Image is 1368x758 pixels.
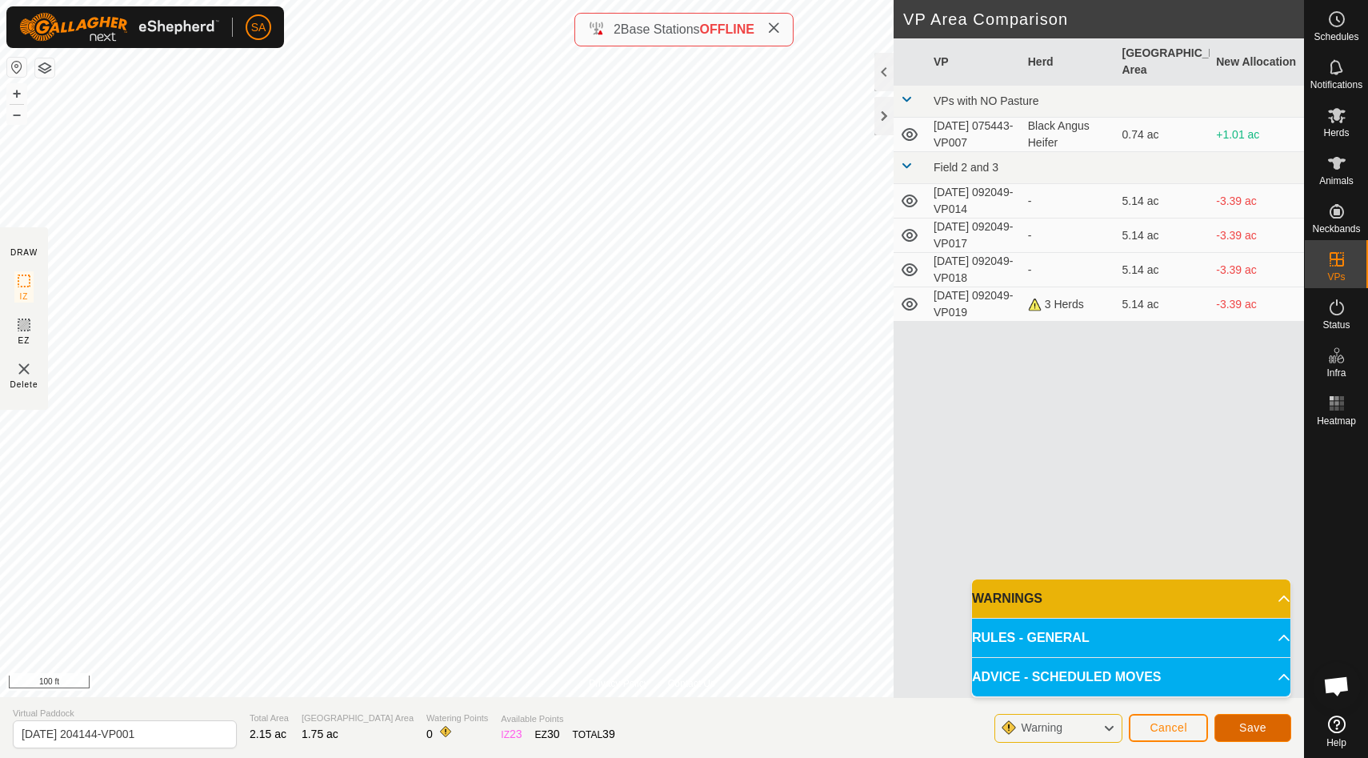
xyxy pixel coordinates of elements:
[972,589,1042,608] span: WARNINGS
[1326,738,1346,748] span: Help
[1028,227,1110,244] div: -
[1116,219,1210,253] td: 5.14 ac
[1116,287,1210,322] td: 5.14 ac
[1129,714,1208,742] button: Cancel
[1327,272,1345,282] span: VPs
[251,19,266,36] span: SA
[1116,118,1210,152] td: 0.74 ac
[501,712,614,726] span: Available Points
[927,287,1022,322] td: [DATE] 092049-VP019
[1022,38,1116,86] th: Herd
[1314,32,1358,42] span: Schedules
[1028,118,1110,151] div: Black Angus Heifer
[426,712,488,725] span: Watering Points
[927,253,1022,287] td: [DATE] 092049-VP018
[927,118,1022,152] td: [DATE] 075443-VP007
[13,707,237,720] span: Virtual Paddock
[1116,38,1210,86] th: [GEOGRAPHIC_DATA] Area
[302,728,338,740] span: 1.75 ac
[1312,224,1360,234] span: Neckbands
[1310,80,1362,90] span: Notifications
[1210,118,1304,152] td: +1.01 ac
[20,291,29,303] span: IZ
[934,94,1039,107] span: VPs with NO Pasture
[589,676,649,691] a: Privacy Policy
[1150,721,1187,734] span: Cancel
[1317,416,1356,426] span: Heatmap
[10,379,38,391] span: Delete
[1210,184,1304,219] td: -3.39 ac
[426,728,433,740] span: 0
[927,38,1022,86] th: VP
[668,676,715,691] a: Contact Us
[934,161,998,174] span: Field 2 and 3
[1116,184,1210,219] td: 5.14 ac
[1116,253,1210,287] td: 5.14 ac
[19,13,219,42] img: Gallagher Logo
[250,712,289,725] span: Total Area
[927,219,1022,253] td: [DATE] 092049-VP017
[1239,721,1266,734] span: Save
[972,658,1290,696] p-accordion-header: ADVICE - SCHEDULED MOVES
[7,84,26,103] button: +
[614,22,621,36] span: 2
[972,580,1290,618] p-accordion-header: WARNINGS
[7,105,26,124] button: –
[1319,176,1354,186] span: Animals
[10,247,38,259] div: DRAW
[18,335,30,347] span: EZ
[35,58,54,78] button: Map Layers
[573,726,615,743] div: TOTAL
[7,58,26,77] button: Reset Map
[1214,714,1291,742] button: Save
[535,726,560,743] div: EZ
[1021,721,1062,734] span: Warning
[1210,219,1304,253] td: -3.39 ac
[250,728,286,740] span: 2.15 ac
[903,10,1304,29] h2: VP Area Comparison
[1210,38,1304,86] th: New Allocation
[1210,253,1304,287] td: -3.39 ac
[972,619,1290,657] p-accordion-header: RULES - GENERAL
[1322,320,1350,330] span: Status
[602,728,615,740] span: 39
[547,728,560,740] span: 30
[1326,368,1346,378] span: Infra
[501,726,522,743] div: IZ
[1323,128,1349,138] span: Herds
[1210,287,1304,322] td: -3.39 ac
[621,22,700,36] span: Base Stations
[1313,662,1361,710] a: Open chat
[302,712,414,725] span: [GEOGRAPHIC_DATA] Area
[14,359,34,379] img: VP
[1028,296,1110,313] div: 3 Herds
[1305,709,1368,754] a: Help
[700,22,754,36] span: OFFLINE
[1028,193,1110,210] div: -
[972,628,1090,648] span: RULES - GENERAL
[927,184,1022,219] td: [DATE] 092049-VP014
[510,728,522,740] span: 23
[1028,262,1110,279] div: -
[972,668,1161,687] span: ADVICE - SCHEDULED MOVES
